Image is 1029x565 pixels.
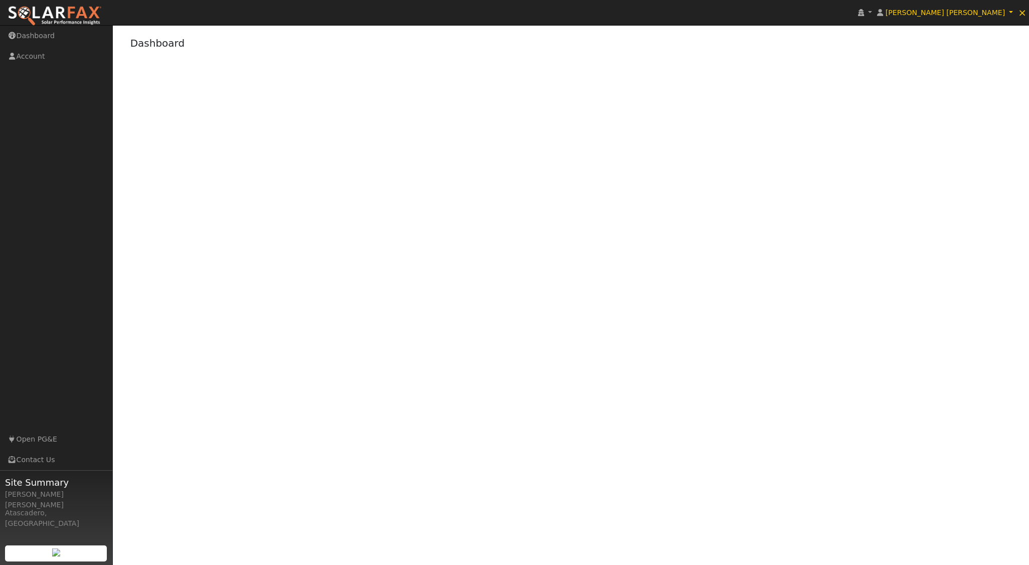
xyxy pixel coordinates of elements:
[886,9,1005,17] span: [PERSON_NAME] [PERSON_NAME]
[5,508,107,529] div: Atascadero, [GEOGRAPHIC_DATA]
[1018,7,1026,19] span: ×
[52,548,60,556] img: retrieve
[5,489,107,510] div: [PERSON_NAME] [PERSON_NAME]
[8,6,102,27] img: SolarFax
[130,37,185,49] a: Dashboard
[5,476,107,489] span: Site Summary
